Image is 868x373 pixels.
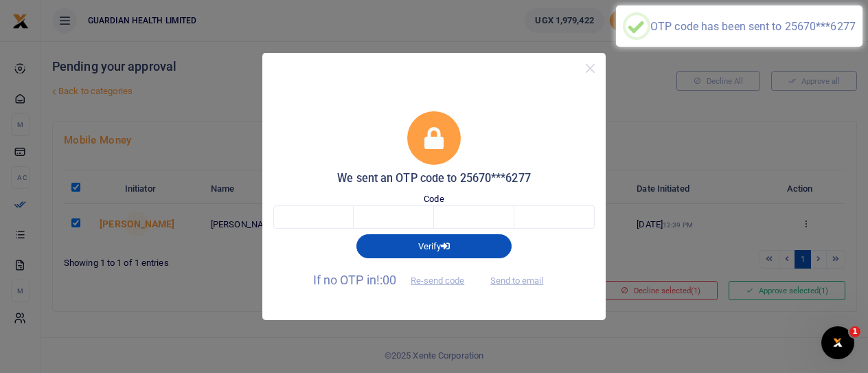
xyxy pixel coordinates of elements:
[580,58,600,78] button: Close
[821,326,854,359] iframe: Intercom live chat
[849,326,860,337] span: 1
[424,192,444,206] label: Code
[356,234,512,258] button: Verify
[313,273,477,287] span: If no OTP in
[650,20,856,33] div: OTP code has been sent to 25670***6277
[273,172,595,185] h5: We sent an OTP code to 25670***6277
[376,273,396,287] span: !:00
